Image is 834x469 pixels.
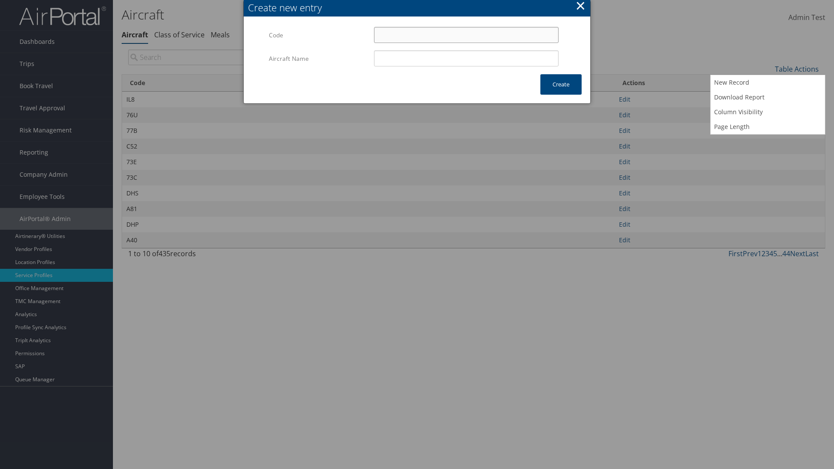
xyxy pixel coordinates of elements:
[711,75,825,90] a: New Record
[269,50,367,67] label: Aircraft Name
[248,1,590,14] div: Create new entry
[269,27,367,43] label: Code
[540,74,582,95] button: Create
[711,90,825,105] a: Download Report
[711,105,825,119] a: Column Visibility
[711,119,825,134] a: Page Length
